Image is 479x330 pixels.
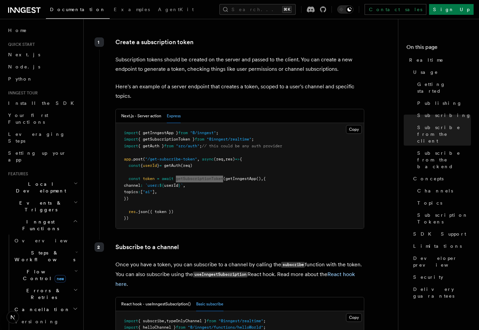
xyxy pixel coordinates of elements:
[8,100,78,106] span: Install the SDK
[5,24,79,36] a: Home
[164,183,178,188] span: userId
[138,325,176,330] span: { helloChannel }
[225,157,235,161] span: res)
[124,137,138,142] span: import
[124,157,131,161] span: app
[181,163,192,168] span: (req)
[157,163,159,168] span: }
[410,228,471,240] a: SDK Support
[162,176,174,181] span: await
[417,200,442,206] span: Topics
[410,252,471,271] a: Developer preview
[199,144,202,148] span: ;
[5,216,79,235] button: Inngest Functions
[188,325,263,330] span: "@/inngest/functions/helloWorld"
[417,212,471,225] span: Subscription Tokens
[413,231,466,237] span: SDK Support
[5,49,79,61] a: Next.js
[12,268,74,282] span: Flow Control
[159,183,164,188] span: ${
[410,283,471,302] a: Delivery guarantees
[406,43,471,54] h4: On this page
[12,249,75,263] span: Steps & Workflows
[410,66,471,78] a: Usage
[164,163,181,168] span: getAuth
[429,4,474,15] a: Sign Up
[131,157,143,161] span: .post
[263,176,266,181] span: {
[406,54,471,66] a: Realtime
[115,55,364,74] p: Subscription tokens should be created on the server and passed to the client. You can create a ne...
[218,319,263,323] span: "@inngest/realtime"
[143,189,152,194] span: "ai"
[417,150,471,170] span: Subscribe from the backend
[124,189,138,194] span: topics
[256,176,261,181] span: ()
[154,2,198,18] a: AgentKit
[415,185,471,197] a: Channels
[207,137,251,142] span: "@inngest/realtime"
[157,176,159,181] span: =
[136,209,148,214] span: .json
[5,42,35,47] span: Quick start
[190,130,216,135] span: "@/inngest"
[12,247,79,266] button: Steps & Workflows
[143,157,145,161] span: (
[15,238,84,243] span: Overview
[12,287,73,301] span: Errors & Retries
[214,157,223,161] span: (req
[124,196,129,201] span: })
[176,325,185,330] span: from
[5,181,74,194] span: Local Development
[207,319,216,323] span: from
[410,271,471,283] a: Security
[115,82,364,101] p: Here's an example of a server endpoint that creates a token, scoped to a user's channel and speci...
[178,130,188,135] span: from
[138,189,140,194] span: :
[145,157,197,161] span: "/get-subscribe-token"
[121,109,161,123] button: Next.js - Server action
[12,306,70,313] span: Cancellation
[155,189,157,194] span: ,
[5,218,73,232] span: Inngest Functions
[110,2,154,18] a: Examples
[8,150,66,162] span: Setting up your app
[337,5,353,13] button: Toggle dark mode
[158,7,194,12] span: AgentKit
[166,319,207,323] span: typeOnlyChannel }
[143,163,157,168] span: userId
[282,6,292,13] kbd: ⌘K
[5,178,79,197] button: Local Development
[415,147,471,173] a: Subscribe from the backend
[5,128,79,147] a: Leveraging Steps
[8,76,33,82] span: Python
[145,183,159,188] span: `user:
[138,144,164,148] span: { getAuth }
[223,157,225,161] span: ,
[216,130,218,135] span: ;
[178,183,181,188] span: }
[12,235,79,247] a: Overview
[5,97,79,109] a: Install the SDK
[50,7,106,12] span: Documentation
[202,144,282,148] span: // this could be any auth provider
[129,163,140,168] span: const
[115,37,364,47] p: Create a subscription token
[225,176,256,181] span: getInngestApp
[195,137,204,142] span: from
[143,176,155,181] span: token
[219,4,296,15] button: Search...⌘K
[159,163,162,168] span: =
[365,4,426,15] a: Contact sales
[114,7,150,12] span: Examples
[281,262,305,268] code: subscribe
[8,113,48,125] span: Your first Functions
[148,209,174,214] span: ({ token })
[124,183,140,188] span: channel
[346,125,362,134] button: Copy
[415,109,471,121] a: Subscribing
[129,209,136,214] span: res
[410,173,471,185] a: Concepts
[240,157,242,161] span: {
[8,52,40,57] span: Next.js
